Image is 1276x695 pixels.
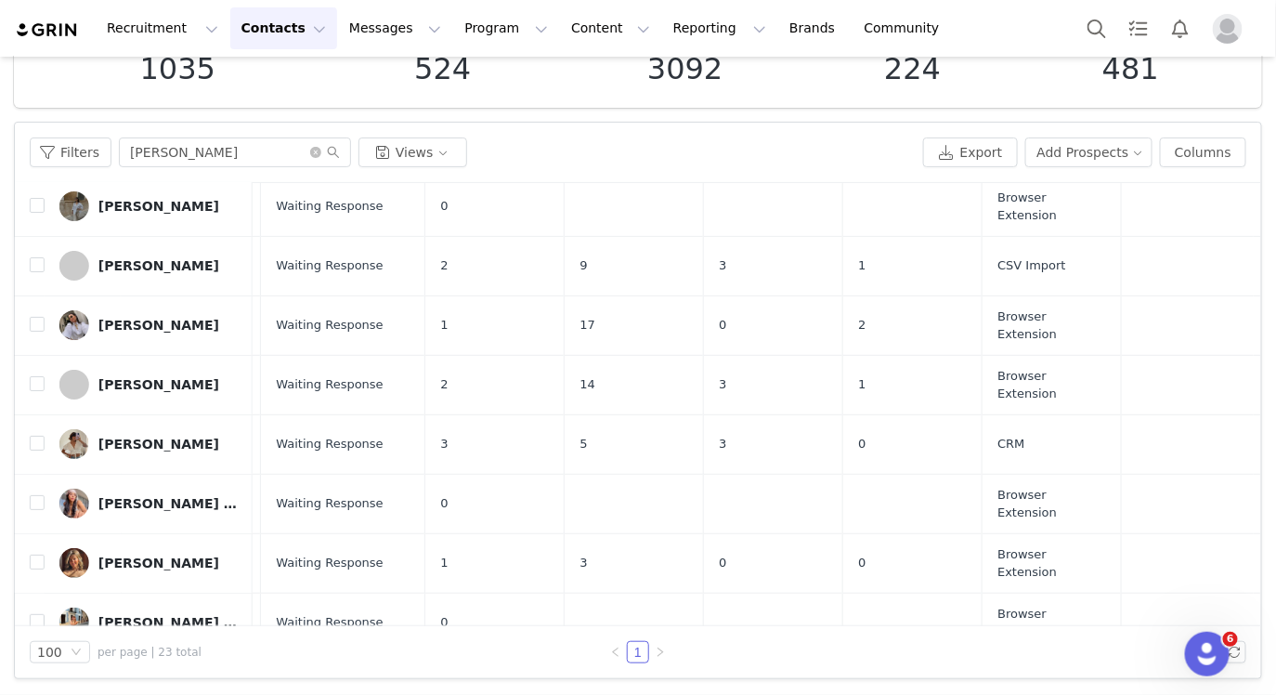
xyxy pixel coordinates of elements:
p: 224 [884,52,941,85]
img: 09654d86-0922-4f62-b0da-0983cf428b30.jpg [59,191,89,221]
input: Search... [119,138,351,167]
li: 1 [627,641,649,663]
span: 2 [440,375,448,394]
span: 2 [858,316,866,334]
span: 0 [719,316,726,334]
iframe: Intercom live chat [1185,632,1230,676]
button: Notifications [1160,7,1201,49]
span: 1 [440,316,448,334]
div: [PERSON_NAME] [98,437,219,452]
span: 3 [719,375,726,394]
a: Brands [778,7,852,49]
span: 0 [719,554,726,572]
div: [PERSON_NAME] [98,377,219,392]
span: Browser Extension [997,486,1106,522]
div: [PERSON_NAME] [98,199,219,214]
span: 1 [440,554,448,572]
span: 3 [719,256,726,275]
span: 6 [1223,632,1238,647]
i: icon: close-circle [310,147,321,158]
img: 3e925b99-0294-41e5-b42d-babc4a920b92.jpg [59,608,89,637]
span: Waiting Response [276,197,383,216]
button: Columns [1160,138,1246,167]
div: [PERSON_NAME] [PERSON_NAME] [98,496,238,511]
i: icon: down [71,647,82,660]
button: Content [560,7,661,49]
span: Waiting Response [276,435,383,453]
button: Contacts [230,7,337,49]
span: 0 [440,197,448,216]
i: icon: right [655,647,666,658]
img: 24a0e008-92d9-4c28-a45a-587da99b48b9--s.jpg [59,310,89,340]
div: 100 [37,642,62,662]
span: Browser Extension [997,308,1106,344]
img: 2f26a91d-bf05-4c71-b9e3-e71edcb6fa84.jpg [59,489,89,518]
span: Waiting Response [276,613,383,632]
span: Waiting Response [276,316,383,334]
span: 5 [579,435,587,453]
span: Browser Extension [997,367,1106,403]
span: 3 [719,435,726,453]
button: Recruitment [96,7,229,49]
span: Waiting Response [276,256,383,275]
span: 2 [440,256,448,275]
p: 1035 [117,52,239,85]
span: 1 [858,375,866,394]
span: 0 [440,494,448,513]
div: [PERSON_NAME] [PERSON_NAME] [98,615,238,630]
a: [PERSON_NAME] [59,370,238,400]
span: Browser Extension [997,545,1106,582]
span: 17 [579,316,595,334]
a: [PERSON_NAME] [PERSON_NAME] [59,608,238,637]
span: CSV Import [997,256,1066,275]
span: 3 [440,435,448,453]
i: icon: left [610,647,621,658]
a: 1 [628,642,648,662]
img: grin logo [15,21,80,39]
button: Reporting [662,7,777,49]
p: 3092 [647,52,723,85]
a: [PERSON_NAME] [59,251,238,281]
p: 524 [399,52,486,85]
a: Tasks [1118,7,1159,49]
li: Previous Page [605,641,627,663]
button: Profile [1202,14,1261,44]
span: 1 [858,256,866,275]
span: 0 [858,554,866,572]
button: Filters [30,138,111,167]
span: Waiting Response [276,375,383,394]
div: [PERSON_NAME] [98,556,219,570]
div: [PERSON_NAME] [98,318,219,333]
span: CRM [997,435,1024,453]
p: 481 [1102,52,1159,85]
span: 3 [579,554,587,572]
span: 14 [579,375,595,394]
button: Add Prospects [1025,138,1153,167]
button: Program [453,7,559,49]
span: Browser Extension [997,189,1106,225]
div: [PERSON_NAME] [98,258,219,273]
a: [PERSON_NAME] [59,310,238,340]
span: 0 [858,435,866,453]
a: Community [853,7,959,49]
img: 38413c53-ec00-43f2-a148-79db52fe3128.jpg [59,548,89,578]
li: Next Page [649,641,671,663]
img: 2b6d001b-4dd9-4de6-888b-a1b5e8205214.jpg [59,429,89,459]
a: [PERSON_NAME] [59,429,238,459]
button: Search [1076,7,1117,49]
a: [PERSON_NAME] [59,191,238,221]
span: 9 [579,256,587,275]
span: Waiting Response [276,494,383,513]
img: placeholder-profile.jpg [1213,14,1243,44]
span: per page | 23 total [98,644,202,661]
span: Browser Extension [997,605,1106,641]
button: Messages [338,7,452,49]
span: Waiting Response [276,554,383,572]
button: Views [358,138,467,167]
a: [PERSON_NAME] [59,548,238,578]
a: [PERSON_NAME] [PERSON_NAME] [59,489,238,518]
span: 0 [440,613,448,632]
i: icon: search [327,146,340,159]
button: Export [923,138,1018,167]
